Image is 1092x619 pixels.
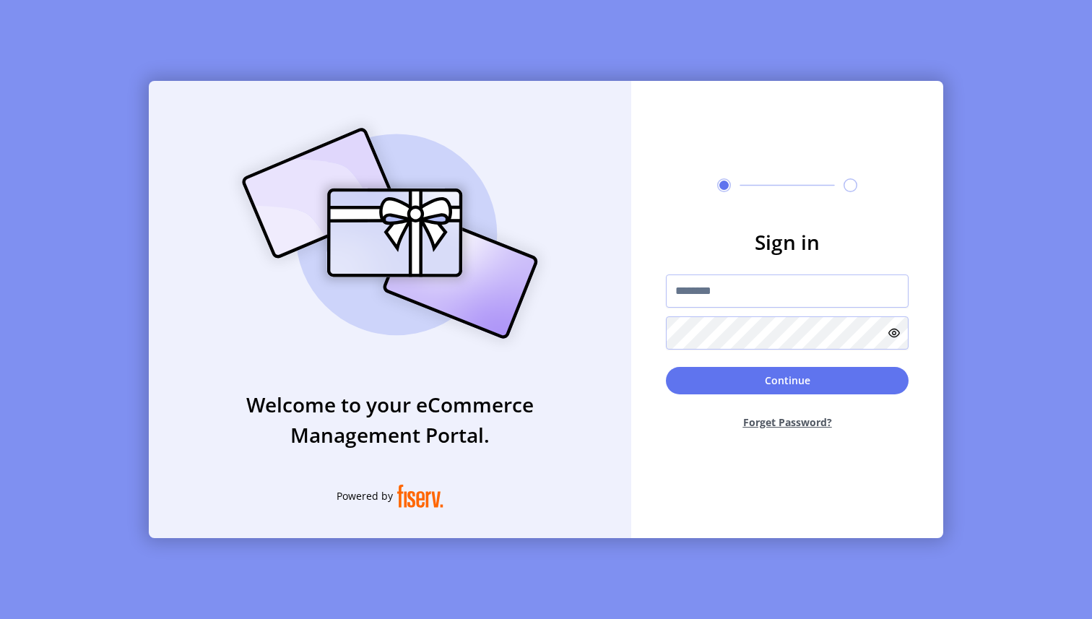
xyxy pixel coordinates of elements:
button: Continue [666,367,909,394]
button: Forget Password? [666,403,909,441]
h3: Sign in [666,227,909,257]
img: card_Illustration.svg [220,112,560,355]
span: Powered by [337,488,393,503]
h3: Welcome to your eCommerce Management Portal. [149,389,631,450]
